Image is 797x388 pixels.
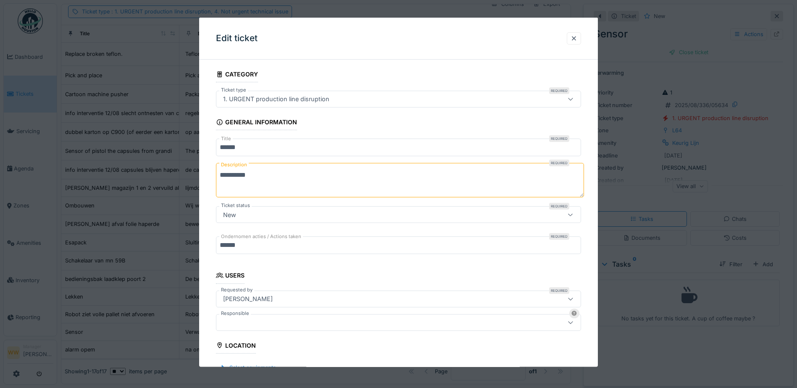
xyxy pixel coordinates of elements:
[219,309,251,317] label: Responsible
[216,68,258,82] div: Category
[220,294,276,303] div: [PERSON_NAME]
[216,116,297,130] div: General information
[549,87,569,94] div: Required
[220,94,333,104] div: 1. URGENT production line disruption
[216,362,279,373] div: Select equipments
[219,160,249,170] label: Description
[549,287,569,294] div: Required
[549,203,569,210] div: Required
[219,286,254,293] label: Requested by
[219,87,248,94] label: Ticket type
[216,339,256,353] div: Location
[220,210,239,219] div: New
[549,233,569,240] div: Required
[549,160,569,166] div: Required
[219,202,252,209] label: Ticket status
[219,233,303,240] label: Ondernomen acties / Actions taken
[549,135,569,142] div: Required
[216,269,245,283] div: Users
[219,135,233,142] label: Title
[216,33,258,44] h3: Edit ticket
